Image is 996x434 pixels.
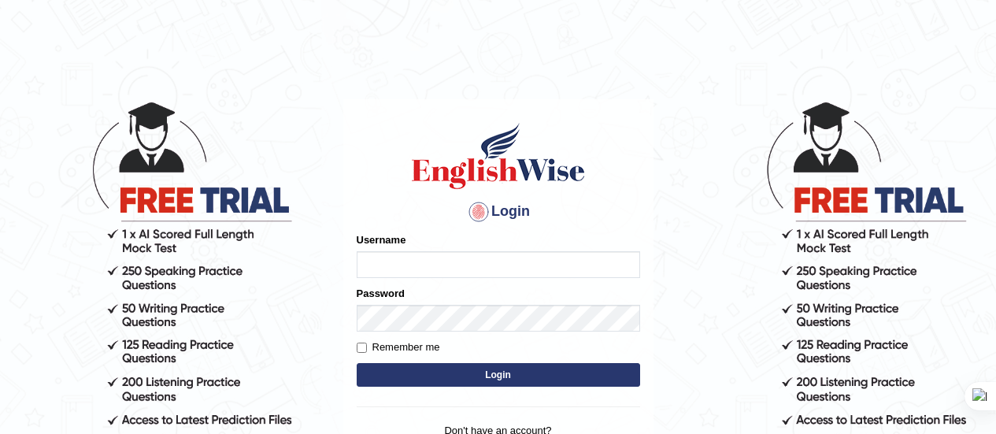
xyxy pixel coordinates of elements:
[357,286,405,301] label: Password
[409,121,588,191] img: Logo of English Wise sign in for intelligent practice with AI
[357,232,406,247] label: Username
[357,343,367,353] input: Remember me
[357,199,640,224] h4: Login
[357,339,440,355] label: Remember me
[357,363,640,387] button: Login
